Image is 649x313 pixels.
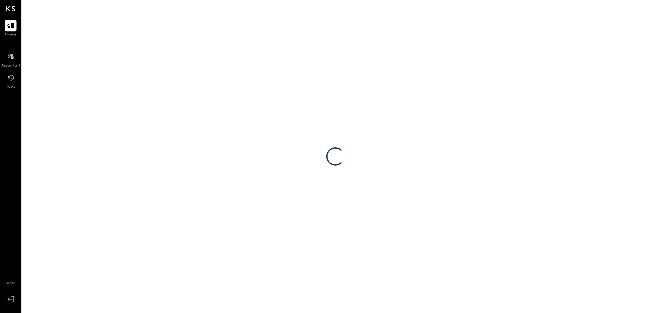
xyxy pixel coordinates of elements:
a: Tasks [0,72,21,90]
a: Accountant [0,51,21,69]
span: Accountant [2,63,20,69]
a: Queue [0,20,21,38]
span: Queue [5,32,16,38]
span: Tasks [7,84,15,90]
